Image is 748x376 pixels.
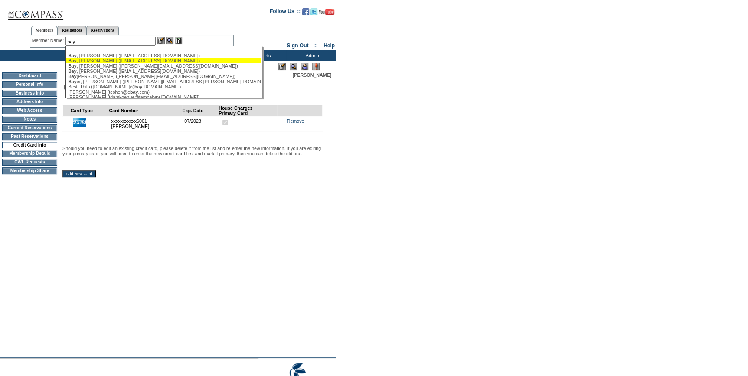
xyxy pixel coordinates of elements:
[62,146,323,156] p: Should you need to edit an existing credit card, please delete it from the list and re-enter the ...
[310,11,317,16] a: Follow us on Twitter
[31,26,58,35] a: Members
[68,89,259,95] div: [PERSON_NAME] (tcohen@e .com)
[86,26,119,35] a: Reservations
[302,11,309,16] a: Become our fan on Facebook
[68,69,259,74] div: , [PERSON_NAME] ([EMAIL_ADDRESS][DOMAIN_NAME])
[2,142,57,148] td: Credit Card Info
[2,98,57,105] td: Address Info
[68,79,77,84] span: Bay
[109,105,182,116] td: Card Number
[68,53,259,58] div: , [PERSON_NAME] ([EMAIL_ADDRESS][DOMAIN_NAME])
[68,84,259,89] div: Best, Thilo ([DOMAIN_NAME]@ [DOMAIN_NAME])
[287,43,308,49] a: Sign Out
[278,63,286,70] img: Edit Mode
[182,105,219,116] td: Exp. Date
[68,74,259,79] div: [PERSON_NAME] ([PERSON_NAME][EMAIL_ADDRESS][DOMAIN_NAME])
[290,63,297,70] img: View Mode
[63,78,236,95] img: pgTtlCreditCardInfo.gif
[7,2,64,20] img: Compass Home
[109,116,182,131] td: xxxxxxxxxxx6001 [PERSON_NAME]
[152,95,160,100] span: bay
[68,53,77,58] span: Bay
[301,63,308,70] img: Impersonate
[319,9,334,15] img: Subscribe to our YouTube Channel
[68,63,77,69] span: Bay
[62,170,96,177] input: Add New Card
[293,72,331,78] span: [PERSON_NAME]
[68,58,259,63] div: , [PERSON_NAME] ([EMAIL_ADDRESS][DOMAIN_NAME])
[323,43,335,49] a: Help
[270,7,301,18] td: Follow Us ::
[68,95,259,100] div: [PERSON_NAME] (tdamkoehler@tampa .[DOMAIN_NAME])
[71,105,109,116] td: Card Type
[2,167,57,174] td: Membership Share
[310,8,317,15] img: Follow us on Twitter
[68,58,77,63] span: Bay
[182,116,219,131] td: 07/2028
[157,37,165,44] img: b_edit.gif
[2,133,57,140] td: Past Reservations
[287,118,304,124] a: Remove
[73,118,86,127] img: icon_cc_amex.gif
[2,150,57,157] td: Membership Details
[219,105,277,116] td: House Charges Primary Card
[2,159,57,166] td: CWL Requests
[2,72,57,79] td: Dashboard
[312,63,320,70] img: Log Concern/Member Elevation
[2,124,57,131] td: Current Reservations
[130,89,138,95] span: bay
[134,84,142,89] span: bay
[2,81,57,88] td: Personal Info
[302,8,309,15] img: Become our fan on Facebook
[175,37,182,44] img: Reservations
[57,26,86,35] a: Residences
[32,37,65,44] div: Member Name:
[68,69,77,74] span: Bay
[166,37,173,44] img: View
[2,116,57,123] td: Notes
[68,79,259,84] div: er, [PERSON_NAME] ([PERSON_NAME][EMAIL_ADDRESS][PERSON_NAME][DOMAIN_NAME])
[2,107,57,114] td: Web Access
[286,50,336,61] td: Admin
[2,90,57,97] td: Business Info
[314,43,318,49] span: ::
[319,11,334,16] a: Subscribe to our YouTube Channel
[68,63,259,69] div: , [PERSON_NAME] ([PERSON_NAME][EMAIL_ADDRESS][DOMAIN_NAME])
[68,74,77,79] span: Bay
